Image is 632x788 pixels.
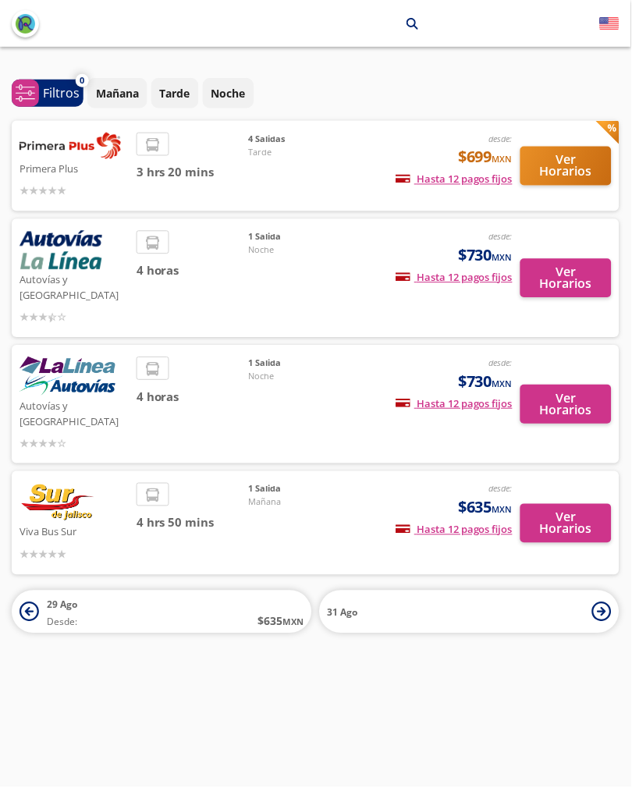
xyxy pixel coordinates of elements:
[396,271,513,285] span: Hasta 12 pagos fijos
[137,515,249,533] span: 4 hrs 50 mins
[160,85,190,101] p: Tarde
[493,252,513,264] small: MXN
[80,74,85,87] span: 0
[283,617,304,629] small: MXN
[490,231,513,243] em: desde:
[396,172,513,186] span: Hasta 12 pagos fijos
[249,484,358,497] span: 1 Salida
[43,83,80,102] p: Filtros
[320,591,620,634] button: 31 Ago
[211,85,246,101] p: Noche
[137,164,249,182] span: 3 hrs 20 mins
[20,484,96,523] img: Viva Bus Sur
[137,262,249,280] span: 4 horas
[137,389,249,406] span: 4 horas
[151,78,199,108] button: Tarde
[396,397,513,411] span: Hasta 12 pagos fijos
[521,259,612,298] button: Ver Horarios
[459,497,513,520] span: $635
[20,231,102,270] img: Autovías y La Línea
[459,371,513,394] span: $730
[249,244,358,257] span: Noche
[217,16,328,32] p: [GEOGRAPHIC_DATA]
[521,505,612,544] button: Ver Horarios
[601,14,620,34] button: English
[521,385,612,424] button: Ver Horarios
[249,371,358,384] span: Noche
[396,524,513,538] span: Hasta 12 pagos fijos
[20,396,129,430] p: Autovías y [GEOGRAPHIC_DATA]
[521,147,612,186] button: Ver Horarios
[47,616,77,630] span: Desde:
[328,607,358,620] span: 31 Ago
[47,599,77,612] span: 29 Ago
[249,497,358,510] span: Mañana
[347,16,396,32] p: Tecomán
[20,357,115,396] img: Autovías y La Línea
[20,523,129,541] p: Viva Bus Sur
[12,591,312,634] button: 29 AgoDesde:$635MXN
[20,133,121,159] img: Primera Plus
[203,78,254,108] button: Noche
[12,10,39,37] button: back
[87,78,147,108] button: Mañana
[459,244,513,268] span: $730
[249,133,358,146] span: 4 Salidas
[493,378,513,390] small: MXN
[493,154,513,165] small: MXN
[490,484,513,495] em: desde:
[459,146,513,169] span: $699
[96,85,139,101] p: Mañana
[493,505,513,516] small: MXN
[249,357,358,371] span: 1 Salida
[490,133,513,144] em: desde:
[20,159,129,178] p: Primera Plus
[249,231,358,244] span: 1 Salida
[249,146,358,159] span: Tarde
[490,357,513,369] em: desde:
[20,270,129,303] p: Autovías y [GEOGRAPHIC_DATA]
[12,80,83,107] button: 0Filtros
[258,614,304,630] span: $ 635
